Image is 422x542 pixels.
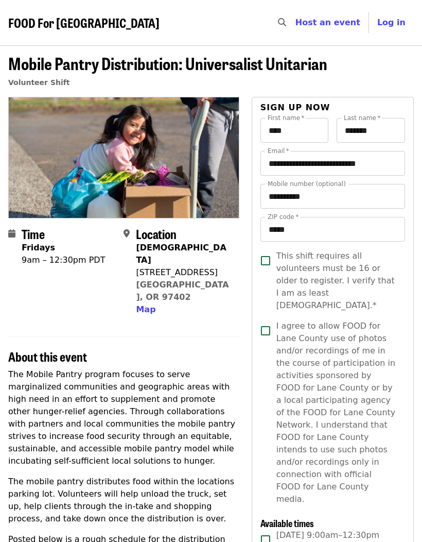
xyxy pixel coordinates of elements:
[22,243,55,252] strong: Fridays
[260,184,405,209] input: Mobile number (optional)
[377,18,406,27] span: Log in
[9,97,239,218] img: Mobile Pantry Distribution: Universalist Unitarian organized by FOOD For Lane County
[8,368,239,467] p: The Mobile Pantry program focuses to serve marginalized communities and geographic areas with hig...
[260,151,405,176] input: Email
[276,250,397,312] span: This shift requires all volunteers must be 16 or older to register. I verify that I am as least [...
[260,118,329,143] input: First name
[136,266,231,279] div: [STREET_ADDRESS]
[8,78,70,87] a: Volunteer Shift
[8,51,327,75] span: Mobile Pantry Distribution: Universalist Unitarian
[260,217,405,242] input: ZIP code
[292,10,301,35] input: Search
[278,18,286,27] i: search icon
[136,304,155,314] span: Map
[8,13,160,31] span: FOOD For [GEOGRAPHIC_DATA]
[124,229,130,239] i: map-marker-alt icon
[22,254,105,266] div: 9am – 12:30pm PDT
[136,303,155,316] button: Map
[8,229,15,239] i: calendar icon
[8,476,239,525] p: The mobile pantry distributes food within the locations parking lot. Volunteers will help unload ...
[268,214,298,220] label: ZIP code
[22,225,45,243] span: Time
[337,118,405,143] input: Last name
[136,280,228,302] a: [GEOGRAPHIC_DATA], OR 97402
[268,115,305,121] label: First name
[295,18,360,27] a: Host an event
[136,243,226,265] strong: [DEMOGRAPHIC_DATA]
[8,347,87,365] span: About this event
[276,320,397,505] span: I agree to allow FOOD for Lane County use of photos and/or recordings of me in the course of part...
[260,516,314,530] span: Available times
[8,15,160,30] a: FOOD For [GEOGRAPHIC_DATA]
[268,148,289,154] label: Email
[136,225,177,243] span: Location
[344,115,380,121] label: Last name
[260,103,330,112] span: Sign up now
[369,12,414,33] button: Log in
[268,181,346,187] label: Mobile number (optional)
